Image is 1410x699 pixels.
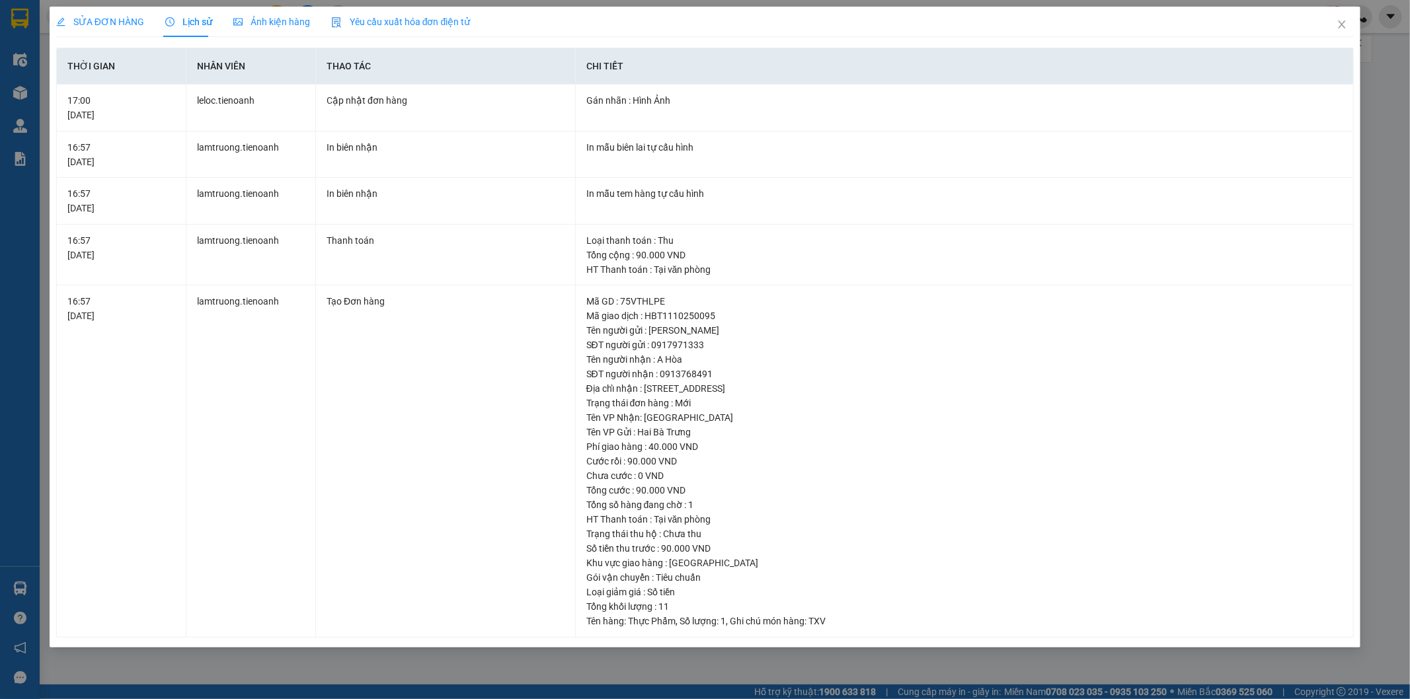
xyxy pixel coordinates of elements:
img: icon [331,17,342,28]
div: Gán nhãn : Hình Ảnh [586,93,1343,108]
div: Tổng khối lượng : 11 [586,599,1343,614]
div: Khu vực giao hàng : [GEOGRAPHIC_DATA] [586,556,1343,570]
span: picture [233,17,243,26]
div: Tổng số hàng đang chờ : 1 [586,497,1343,512]
td: lamtruong.tienoanh [186,131,316,178]
span: Thực Phẩm [628,616,676,626]
div: Tên người nhận : A Hòa [586,352,1343,367]
th: Nhân viên [186,48,316,85]
div: Trạng thái thu hộ : Chưa thu [586,527,1343,541]
div: In biên nhận [327,186,565,201]
div: Mã GD : 75VTHLPE [586,294,1343,309]
div: SĐT người nhận : 0913768491 [586,367,1343,381]
div: Loại giảm giá : Số tiền [586,585,1343,599]
span: TXV [808,616,826,626]
div: In mẫu tem hàng tự cấu hình [586,186,1343,201]
div: Tổng cước : 90.000 VND [586,483,1343,497]
th: Thao tác [316,48,576,85]
div: Cập nhật đơn hàng [327,93,565,108]
div: Số tiền thu trước : 90.000 VND [586,541,1343,556]
div: HT Thanh toán : Tại văn phòng [586,512,1343,527]
td: lamtruong.tienoanh [186,225,316,286]
div: 16:57 [DATE] [67,140,175,169]
div: Địa chỉ nhận : [STREET_ADDRESS] [586,381,1343,396]
span: Lịch sử [165,17,212,27]
div: 16:57 [DATE] [67,294,175,323]
div: Tên VP Gửi : Hai Bà Trưng [586,425,1343,439]
div: Cước rồi : 90.000 VND [586,454,1343,468]
div: SĐT người gửi : 0917971333 [586,338,1343,352]
div: In mẫu biên lai tự cấu hình [586,140,1343,155]
div: Chưa cước : 0 VND [586,468,1343,483]
div: 16:57 [DATE] [67,233,175,262]
div: In biên nhận [327,140,565,155]
span: clock-circle [165,17,175,26]
div: Tạo Đơn hàng [327,294,565,309]
td: lamtruong.tienoanh [186,285,316,638]
td: lamtruong.tienoanh [186,178,316,225]
span: close [1337,19,1347,30]
th: Chi tiết [576,48,1354,85]
div: Tổng cộng : 90.000 VND [586,248,1343,262]
div: 16:57 [DATE] [67,186,175,215]
div: Trạng thái đơn hàng : Mới [586,396,1343,410]
td: leloc.tienoanh [186,85,316,131]
div: HT Thanh toán : Tại văn phòng [586,262,1343,277]
div: Thanh toán [327,233,565,248]
div: Tên người gửi : [PERSON_NAME] [586,323,1343,338]
span: 1 [721,616,726,626]
div: Tên VP Nhận: [GEOGRAPHIC_DATA] [586,410,1343,425]
div: Gói vận chuyển : Tiêu chuẩn [586,570,1343,585]
span: edit [56,17,65,26]
span: SỬA ĐƠN HÀNG [56,17,144,27]
div: Loại thanh toán : Thu [586,233,1343,248]
div: Tên hàng: , Số lượng: , Ghi chú món hàng: [586,614,1343,628]
th: Thời gian [57,48,186,85]
div: 17:00 [DATE] [67,93,175,122]
button: Close [1323,7,1360,44]
span: Yêu cầu xuất hóa đơn điện tử [331,17,471,27]
span: Ảnh kiện hàng [233,17,310,27]
div: Mã giao dịch : HBT1110250095 [586,309,1343,323]
div: Phí giao hàng : 40.000 VND [586,439,1343,454]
